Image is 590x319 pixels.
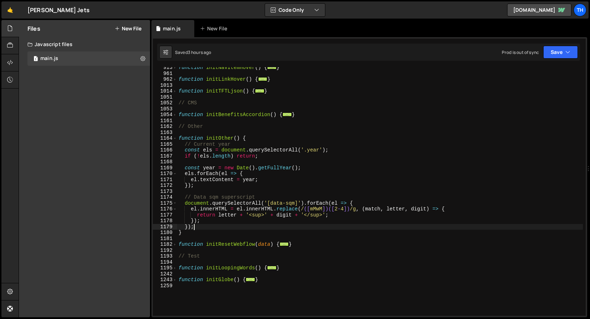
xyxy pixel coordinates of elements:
button: Save [543,46,578,59]
div: 1054 [153,112,177,118]
div: 1166 [153,147,177,153]
div: 1182 [153,241,177,248]
span: ... [267,65,276,69]
div: New File [200,25,230,32]
div: main.js [163,25,181,32]
span: ... [255,89,264,93]
div: 1175 [153,200,177,206]
div: 1180 [153,230,177,236]
div: 1171 [153,177,177,183]
div: 1194 [153,259,177,265]
a: 🤙 [1,1,19,19]
div: 1051 [153,94,177,100]
span: 1 [34,56,38,62]
div: 961 [153,71,177,77]
div: Javascript files [19,37,150,51]
div: 1178 [153,218,177,224]
span: ... [258,77,267,81]
div: 1014 [153,88,177,94]
div: 1177 [153,212,177,218]
div: [PERSON_NAME] Jets [27,6,90,14]
div: 1164 [153,135,177,141]
span: ... [246,278,255,281]
div: 1179 [153,224,177,230]
a: Th [574,4,586,16]
div: 1176 [153,206,177,212]
div: 1162 [153,124,177,130]
span: ... [267,266,276,270]
div: 1195 [153,265,177,271]
div: 1192 [153,248,177,254]
div: 1013 [153,83,177,89]
div: 962 [153,76,177,83]
div: 1052 [153,100,177,106]
button: New File [115,26,141,31]
div: 1053 [153,106,177,112]
div: 1181 [153,236,177,242]
h2: Files [27,25,40,33]
div: 1174 [153,194,177,200]
div: 913 [153,65,177,71]
div: 1172 [153,183,177,189]
a: [DOMAIN_NAME] [507,4,571,16]
button: Code Only [265,4,325,16]
div: 1165 [153,141,177,148]
div: 1170 [153,171,177,177]
div: 1167 [153,153,177,159]
div: 1259 [153,283,177,289]
div: 1169 [153,165,177,171]
div: 1173 [153,189,177,195]
span: ... [282,113,292,116]
div: 1243 [153,277,177,283]
div: 1161 [153,118,177,124]
div: Saved [175,49,211,55]
div: 1163 [153,130,177,136]
div: 1193 [153,253,177,259]
div: Prod is out of sync [502,49,539,55]
div: 16759/45776.js [27,51,150,66]
div: main.js [40,55,58,62]
div: 3 hours ago [188,49,211,55]
div: 1242 [153,271,177,277]
div: 1168 [153,159,177,165]
span: ... [280,242,289,246]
